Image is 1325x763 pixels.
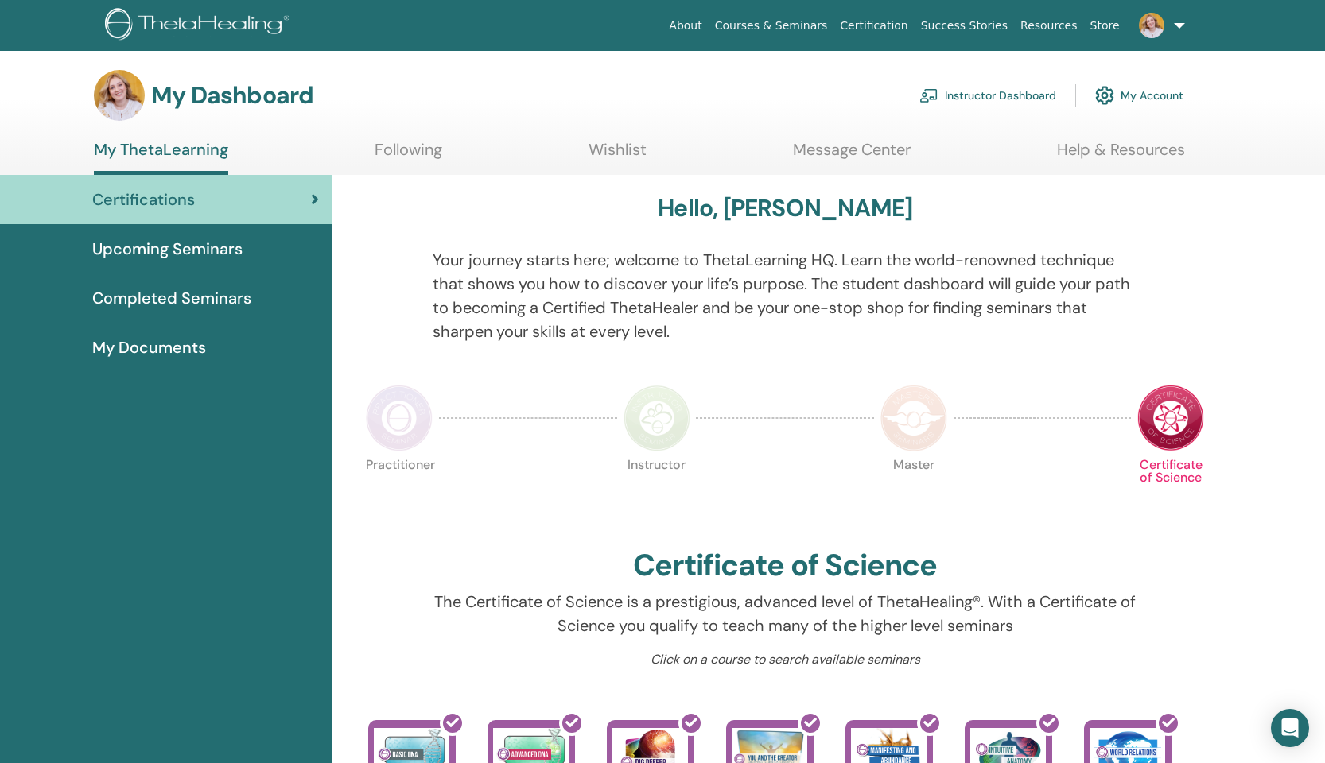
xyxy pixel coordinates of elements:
img: Practitioner [366,385,433,451]
p: Certificate of Science [1137,459,1204,525]
a: Courses & Seminars [709,11,834,41]
img: Certificate of Science [1137,385,1204,451]
h3: My Dashboard [151,81,313,110]
h3: Hello, [PERSON_NAME] [658,194,912,223]
p: The Certificate of Science is a prestigious, advanced level of ThetaHealing®. With a Certificate ... [433,590,1137,637]
p: Master [880,459,947,525]
a: Wishlist [589,140,647,171]
span: Upcoming Seminars [92,237,243,261]
p: Instructor [624,459,690,525]
img: default.jpg [94,70,145,121]
span: Certifications [92,188,195,211]
a: Resources [1014,11,1084,41]
img: Instructor [624,385,690,451]
a: Instructor Dashboard [919,78,1056,113]
a: Store [1084,11,1126,41]
img: default.jpg [1139,13,1164,38]
h2: Certificate of Science [633,548,937,584]
p: Practitioner [366,459,433,525]
p: Click on a course to search available seminars [433,650,1137,669]
a: Help & Resources [1057,140,1185,171]
img: chalkboard-teacher.svg [919,88,938,103]
a: My ThetaLearning [94,140,228,175]
a: Following [375,140,442,171]
a: My Account [1095,78,1183,113]
span: My Documents [92,335,206,359]
span: Completed Seminars [92,286,251,310]
a: Message Center [793,140,911,171]
img: cog.svg [1095,82,1114,109]
img: Master [880,385,947,451]
a: About [662,11,708,41]
p: Your journey starts here; welcome to ThetaLearning HQ. Learn the world-renowned technique that sh... [433,248,1137,343]
a: Success Stories [915,11,1014,41]
img: logo.png [105,8,295,44]
a: Certification [833,11,914,41]
div: Open Intercom Messenger [1271,709,1309,747]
